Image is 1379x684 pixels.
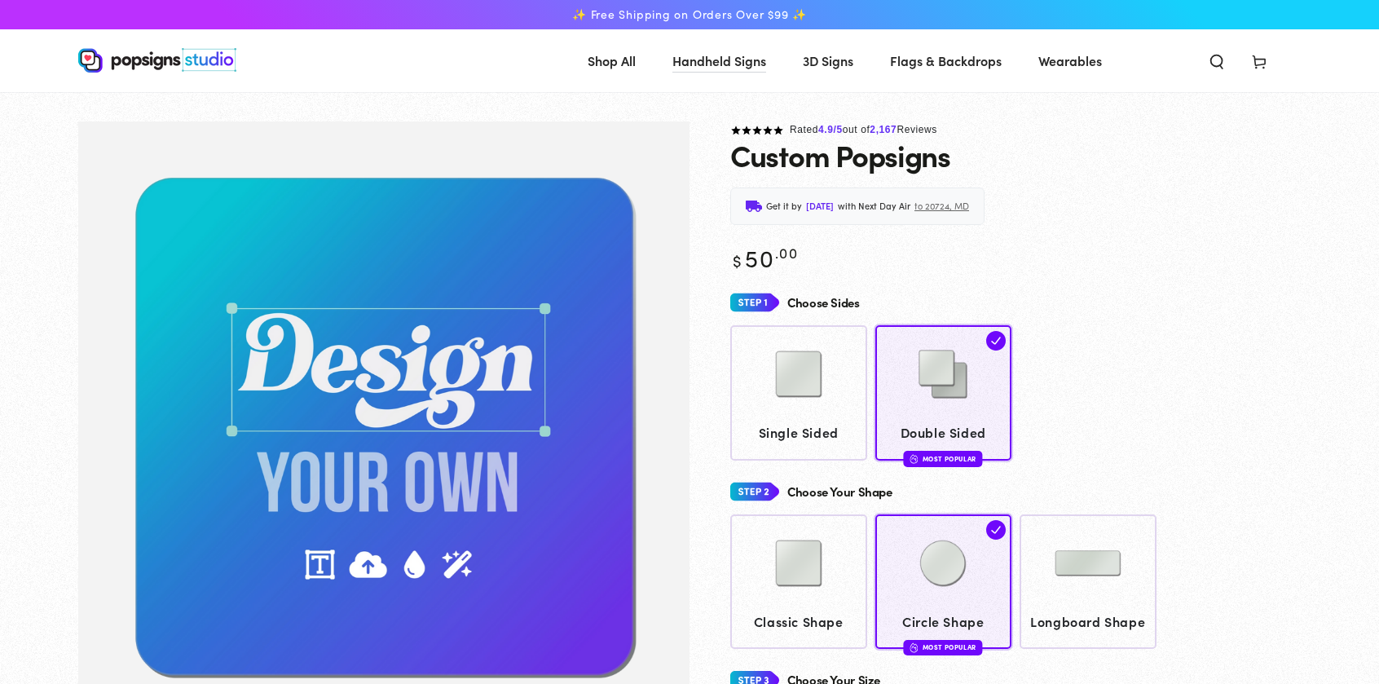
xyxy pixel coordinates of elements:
span: Classic Shape [738,610,860,633]
img: Step 1 [730,288,779,318]
span: Rated out of Reviews [790,124,937,135]
a: Shop All [575,39,648,82]
span: ✨ Free Shipping on Orders Over $99 ✨ [572,7,807,22]
span: /5 [834,124,843,135]
span: 3D Signs [803,49,853,73]
h4: Choose Your Shape [787,485,892,499]
h4: Choose Sides [787,296,860,310]
sup: .00 [775,242,798,263]
a: Classic Shape Classic Shape [730,514,867,649]
span: Flags & Backdrops [890,49,1002,73]
span: Shop All [588,49,636,73]
a: Single Sided Single Sided [730,325,867,460]
img: check.svg [986,331,1006,351]
img: Classic Shape [758,523,839,604]
span: to 20724, MD [914,198,969,214]
a: Wearables [1026,39,1114,82]
img: Step 2 [730,477,779,507]
bdi: 50 [730,241,798,274]
img: Longboard Shape [1047,523,1129,604]
span: Circle Shape [883,610,1004,633]
a: Double Sided Double Sided Most Popular [875,325,1012,460]
span: [DATE] [806,198,834,214]
span: Double Sided [883,421,1004,444]
div: Most Popular [904,640,983,655]
img: Popsigns Studio [78,48,236,73]
img: Double Sided [902,333,984,415]
a: Handheld Signs [660,39,778,82]
span: $ [733,249,742,271]
img: fire.svg [910,642,919,653]
h1: Custom Popsigns [730,139,950,171]
span: 4.9 [818,124,833,135]
div: Most Popular [904,451,983,466]
summary: Search our site [1196,42,1238,78]
img: Circle Shape [902,523,984,604]
span: Get it by [766,198,802,214]
a: 3D Signs [791,39,866,82]
span: 2,167 [870,124,897,135]
a: Longboard Shape Longboard Shape [1020,514,1157,649]
span: with Next Day Air [838,198,910,214]
a: Flags & Backdrops [878,39,1014,82]
img: Single Sided [758,333,839,415]
img: check.svg [986,520,1006,540]
span: Single Sided [738,421,860,444]
img: fire.svg [910,453,919,465]
span: Wearables [1038,49,1102,73]
a: Circle Shape Circle Shape Most Popular [875,514,1012,649]
span: Handheld Signs [672,49,766,73]
span: Longboard Shape [1028,610,1149,633]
